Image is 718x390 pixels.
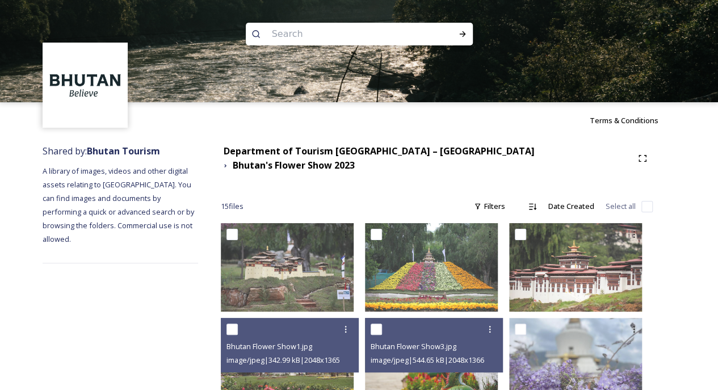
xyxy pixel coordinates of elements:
[43,166,196,244] span: A library of images, videos and other digital assets relating to [GEOGRAPHIC_DATA]. You can find ...
[590,115,658,125] span: Terms & Conditions
[224,145,535,157] strong: Department of Tourism [GEOGRAPHIC_DATA] – [GEOGRAPHIC_DATA]
[233,159,355,171] strong: Bhutan's Flower Show 2023
[606,201,636,212] span: Select all
[543,195,600,217] div: Date Created
[87,145,160,157] strong: Bhutan Tourism
[266,22,422,47] input: Search
[509,223,642,312] img: Bhutan Flower Show15.jpg
[221,223,354,312] img: Bhutan Flower Show12.jpg
[226,341,312,351] span: Bhutan Flower Show1.jpg
[43,145,160,157] span: Shared by:
[44,44,127,127] img: BT_Logo_BB_Lockup_CMYK_High%2520Res.jpg
[226,355,340,365] span: image/jpeg | 342.99 kB | 2048 x 1365
[468,195,511,217] div: Filters
[365,223,498,312] img: Bhutan Flower Show11.jpg
[371,355,484,365] span: image/jpeg | 544.65 kB | 2048 x 1366
[221,201,243,212] span: 15 file s
[371,341,456,351] span: Bhutan Flower Show3.jpg
[590,114,675,127] a: Terms & Conditions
